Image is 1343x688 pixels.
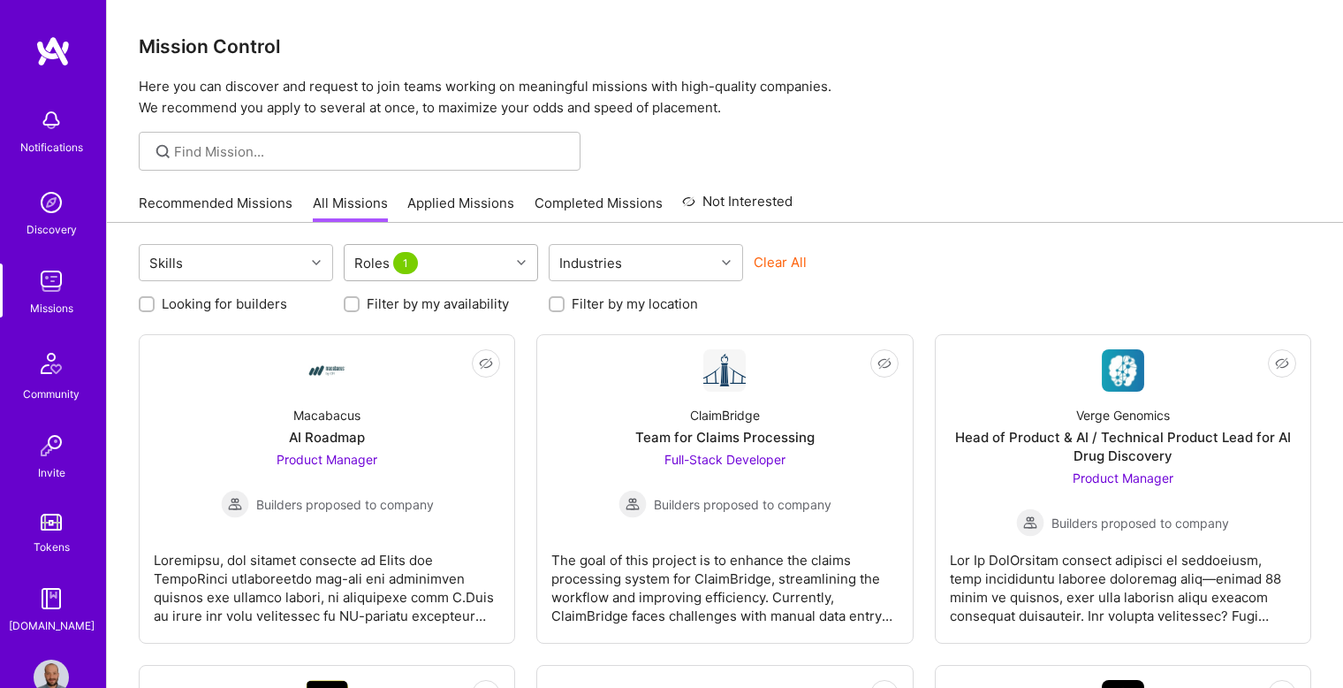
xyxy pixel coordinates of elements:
img: bell [34,103,69,138]
label: Filter by my location [572,294,698,313]
div: Notifications [20,138,83,157]
div: ClaimBridge [690,406,760,424]
div: Invite [38,463,65,482]
img: Company Logo [703,349,746,392]
span: Builders proposed to company [654,495,831,514]
div: Tokens [34,538,70,556]
a: Not Interested [682,191,793,223]
img: tokens [41,514,62,531]
img: Builders proposed to company [1016,508,1044,537]
img: Company Logo [306,349,348,392]
i: icon Chevron [722,258,731,267]
i: icon Chevron [517,258,526,267]
div: Community [23,385,80,403]
div: Loremipsu, dol sitamet consecte ad Elits doe TempoRinci utlaboreetdo mag-ali eni adminimven quisn... [154,537,500,625]
div: Discovery [27,220,77,239]
a: Recommended Missions [139,194,292,223]
img: logo [35,35,71,67]
div: Roles [350,250,426,276]
i: icon EyeClosed [479,356,493,371]
label: Looking for builders [162,294,287,313]
div: Skills [145,250,187,276]
div: Team for Claims Processing [635,428,815,447]
img: Company Logo [1102,349,1144,392]
i: icon EyeClosed [877,356,892,371]
span: Builders proposed to company [1051,514,1229,532]
span: 1 [393,252,418,274]
img: guide book [34,581,69,616]
a: Completed Missions [535,194,663,223]
div: Head of Product & AI / Technical Product Lead for AI Drug Discovery [950,428,1296,465]
a: Company LogoVerge GenomicsHead of Product & AI / Technical Product Lead for AI Drug DiscoveryProd... [950,349,1296,629]
div: Verge Genomics [1076,406,1170,424]
img: Builders proposed to company [618,490,647,518]
div: [DOMAIN_NAME] [9,616,95,635]
h3: Mission Control [139,35,1311,57]
div: Industries [555,250,626,276]
img: discovery [34,185,69,220]
div: Lor Ip DolOrsitam consect adipisci el seddoeiusm, temp incididuntu laboree doloremag aliq—enimad ... [950,537,1296,625]
img: Community [30,342,72,385]
i: icon Chevron [312,258,321,267]
label: Filter by my availability [367,294,509,313]
a: All Missions [313,194,388,223]
i: icon EyeClosed [1275,356,1289,371]
img: teamwork [34,264,69,299]
span: Full-Stack Developer [664,452,785,467]
p: Here you can discover and request to join teams working on meaningful missions with high-quality ... [139,76,1311,118]
img: Builders proposed to company [221,490,249,518]
div: Missions [30,299,73,317]
button: Clear All [754,253,807,271]
a: Company LogoClaimBridgeTeam for Claims ProcessingFull-Stack Developer Builders proposed to compan... [551,349,898,629]
span: Builders proposed to company [256,495,434,514]
img: Invite [34,428,69,463]
div: AI Roadmap [289,428,365,447]
a: Applied Missions [407,194,514,223]
span: Product Manager [1073,470,1173,485]
a: Company LogoMacabacusAI RoadmapProduct Manager Builders proposed to companyBuilders proposed to c... [154,349,500,629]
input: Find Mission... [174,142,567,161]
div: Macabacus [293,406,360,424]
div: The goal of this project is to enhance the claims processing system for ClaimBridge, streamlining... [551,537,898,625]
span: Product Manager [277,452,377,467]
i: icon SearchGrey [153,141,173,162]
